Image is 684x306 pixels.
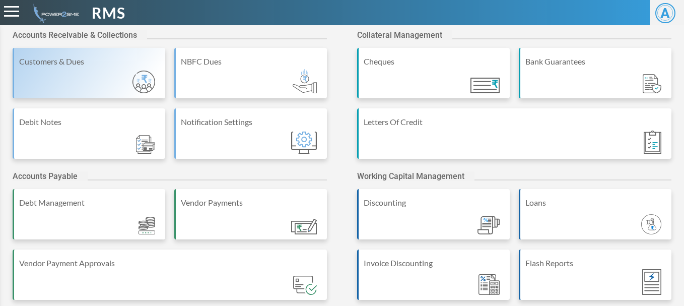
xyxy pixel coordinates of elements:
[655,3,675,23] span: A
[293,276,317,295] img: Module_ic
[519,48,671,108] a: Bank Guarantees Module_ic
[293,69,317,93] img: Module_ic
[136,135,155,154] img: Module_ic
[644,131,661,154] img: Module_ic
[13,30,147,40] h2: Accounts Receivable & Collections
[357,30,452,40] h2: Collateral Management
[357,189,510,250] a: Discounting Module_ic
[181,197,322,209] div: Vendor Payments
[364,55,505,68] div: Cheques
[357,48,510,108] a: Cheques Module_ic
[19,55,160,68] div: Customers & Dues
[478,274,500,295] img: Module_ic
[19,197,160,209] div: Debt Management
[525,197,666,209] div: Loans
[477,216,500,235] img: Module_ic
[13,108,165,169] a: Debit Notes Module_ic
[643,74,661,94] img: Module_ic
[525,257,666,269] div: Flash Reports
[174,108,327,169] a: Notification Settings Module_ic
[132,71,155,93] img: Module_ic
[139,217,155,235] img: Module_ic
[525,55,666,68] div: Bank Guarantees
[364,116,666,128] div: Letters Of Credit
[13,171,88,181] h2: Accounts Payable
[181,116,322,128] div: Notification Settings
[92,2,125,24] span: RMS
[364,257,505,269] div: Invoice Discounting
[174,48,327,108] a: NBFC Dues Module_ic
[174,189,327,250] a: Vendor Payments Module_ic
[291,132,317,154] img: Module_ic
[642,269,661,295] img: Module_ic
[357,171,474,181] h2: Working Capital Management
[519,189,671,250] a: Loans Module_ic
[641,214,661,234] img: Module_ic
[19,257,322,269] div: Vendor Payment Approvals
[364,197,505,209] div: Discounting
[29,3,79,23] img: admin
[357,108,671,169] a: Letters Of Credit Module_ic
[470,78,500,93] img: Module_ic
[291,219,317,234] img: Module_ic
[13,189,165,250] a: Debt Management Module_ic
[19,116,160,128] div: Debit Notes
[181,55,322,68] div: NBFC Dues
[13,48,165,108] a: Customers & Dues Module_ic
